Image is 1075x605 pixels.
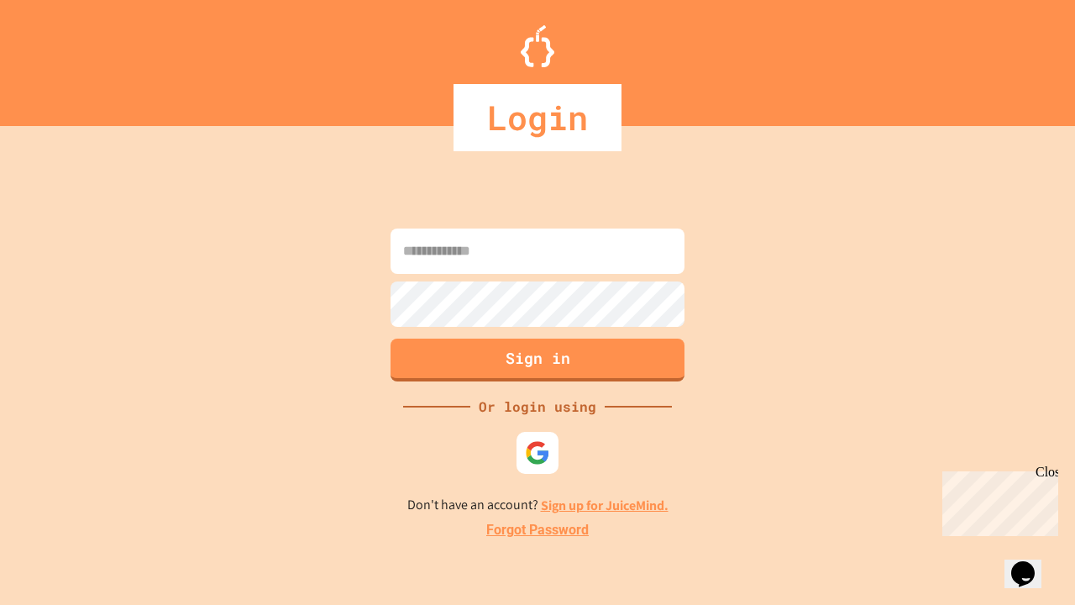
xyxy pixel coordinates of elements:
div: Chat with us now!Close [7,7,116,107]
iframe: chat widget [936,465,1058,536]
p: Don't have an account? [407,495,669,516]
a: Forgot Password [486,520,589,540]
img: google-icon.svg [525,440,550,466]
div: Login [454,84,621,151]
button: Sign in [391,339,684,381]
div: Or login using [470,397,605,417]
img: Logo.svg [521,25,554,67]
a: Sign up for JuiceMind. [541,497,669,514]
iframe: chat widget [1004,538,1058,588]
